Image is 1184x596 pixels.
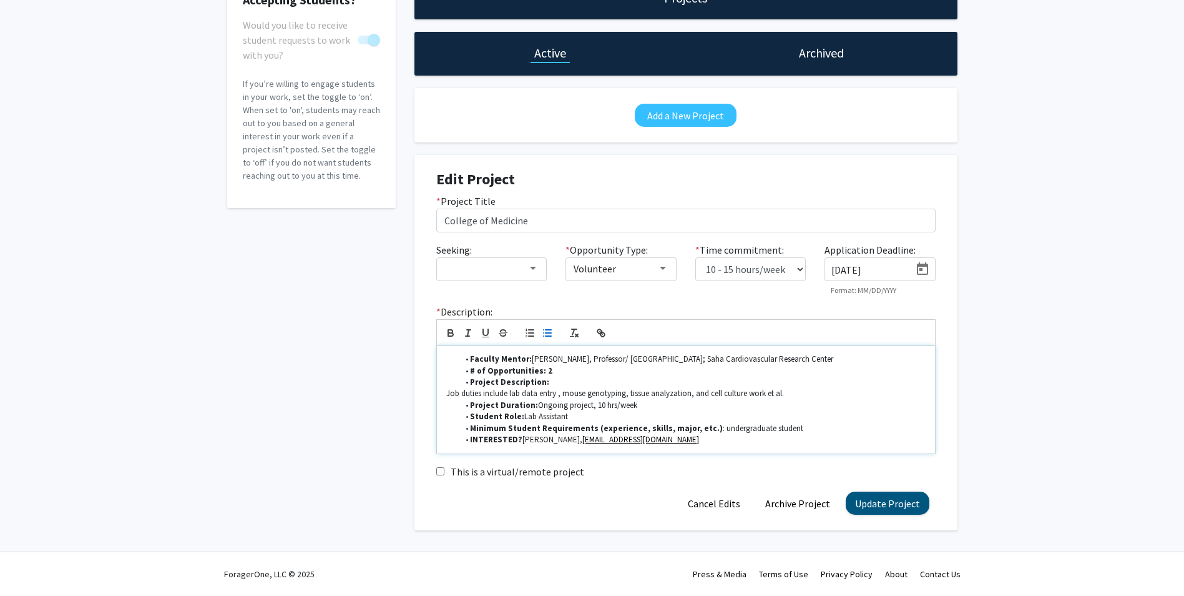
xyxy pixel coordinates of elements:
div: ForagerOne, LLC © 2025 [224,552,315,596]
span: Would you like to receive student requests to work with you? [243,17,353,62]
label: Seeking: [436,242,472,257]
button: Open calendar [910,258,935,281]
button: Archive Project [756,492,839,515]
label: This is a virtual/remote project [451,464,584,479]
a: [EMAIL_ADDRESS][DOMAIN_NAME] [582,434,699,445]
li: [PERSON_NAME], [458,434,926,445]
div: You cannot turn this off while you have active projects. [243,17,380,47]
a: Press & Media [693,569,746,580]
h1: Archived [799,44,844,62]
strong: Project Duration: [470,400,538,410]
span: Volunteer [574,262,616,275]
h1: Active [534,44,566,62]
strong: Project Description: [470,377,549,387]
mat-hint: Format: MM/DD/YYYY [831,286,896,295]
label: Project Title [436,194,496,209]
strong: Edit Project [436,169,515,189]
label: Opportunity Type: [565,242,648,257]
iframe: Chat [9,540,53,587]
li: Ongoing project, 10 hrs/week [458,400,926,411]
strong: Minimum Student Requirements (experience, skills, major, etc.) [470,423,723,434]
label: Description: [436,304,492,319]
p: If you’re willing to engage students in your work, set the toggle to ‘on’. When set to 'on', stud... [243,77,380,182]
button: Update Project [846,492,929,515]
a: Privacy Policy [821,569,873,580]
strong: INTERESTED? [470,434,522,445]
strong: # of Opportunities: 2 [470,365,552,376]
button: Add a New Project [635,104,736,127]
p: Job duties include lab data entry , mouse genotyping, tissue analyzation, and cell culture work e... [446,388,926,399]
a: About [885,569,908,580]
a: Terms of Use [759,569,808,580]
a: Contact Us [920,569,961,580]
li: Lab Assistant [458,411,926,422]
strong: Student Role: [470,411,524,422]
strong: Faculty Mentor: [470,354,532,364]
li: [PERSON_NAME], Professor/ [GEOGRAPHIC_DATA]; Saha Cardiovascular Research Center [458,354,926,365]
label: Application Deadline: [824,242,916,257]
button: Cancel Edits [678,492,750,515]
label: Time commitment: [695,242,784,257]
li: : undergraduate student [458,423,926,434]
